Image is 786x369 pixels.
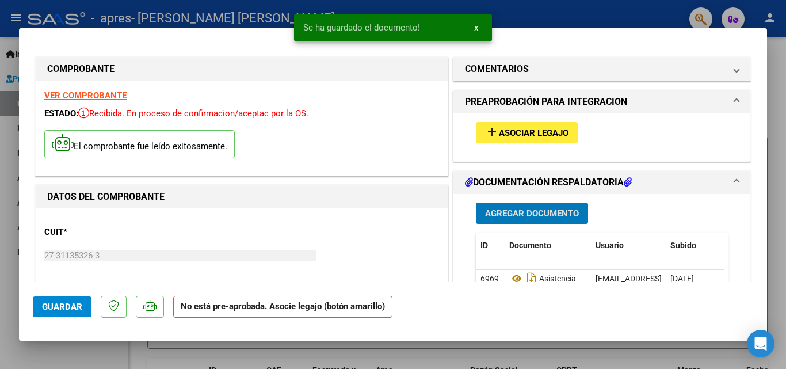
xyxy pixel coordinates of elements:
[44,108,78,119] span: ESTADO:
[524,269,539,288] i: Descargar documento
[453,90,750,113] mat-expansion-panel-header: PREAPROBACIÓN PARA INTEGRACION
[747,330,774,357] div: Open Intercom Messenger
[509,274,576,283] span: Asistencia
[480,241,488,250] span: ID
[591,233,666,258] datatable-header-cell: Usuario
[44,90,127,101] a: VER COMPROBANTE
[44,130,235,158] p: El comprobante fue leído exitosamente.
[505,233,591,258] datatable-header-cell: Documento
[476,203,588,224] button: Agregar Documento
[596,241,624,250] span: Usuario
[303,22,420,33] span: Se ha guardado el documento!
[465,95,627,109] h1: PREAPROBACIÓN PARA INTEGRACION
[453,113,750,161] div: PREAPROBACIÓN PARA INTEGRACION
[485,125,499,139] mat-icon: add
[509,241,551,250] span: Documento
[453,171,750,194] mat-expansion-panel-header: DOCUMENTACIÓN RESPALDATORIA
[723,233,781,258] datatable-header-cell: Acción
[476,233,505,258] datatable-header-cell: ID
[480,274,499,283] span: 6969
[465,17,487,38] button: x
[42,302,82,312] span: Guardar
[670,241,696,250] span: Subido
[44,226,163,239] p: CUIT
[485,208,579,219] span: Agregar Documento
[474,22,478,33] span: x
[453,58,750,81] mat-expansion-panel-header: COMENTARIOS
[78,108,308,119] span: Recibida. En proceso de confirmacion/aceptac por la OS.
[666,233,723,258] datatable-header-cell: Subido
[173,296,392,318] strong: No está pre-aprobada. Asocie legajo (botón amarillo)
[465,62,529,76] h1: COMENTARIOS
[670,274,694,283] span: [DATE]
[47,191,165,202] strong: DATOS DEL COMPROBANTE
[465,176,632,189] h1: DOCUMENTACIÓN RESPALDATORIA
[499,128,568,138] span: Asociar Legajo
[47,63,115,74] strong: COMPROBANTE
[476,122,578,143] button: Asociar Legajo
[33,296,91,317] button: Guardar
